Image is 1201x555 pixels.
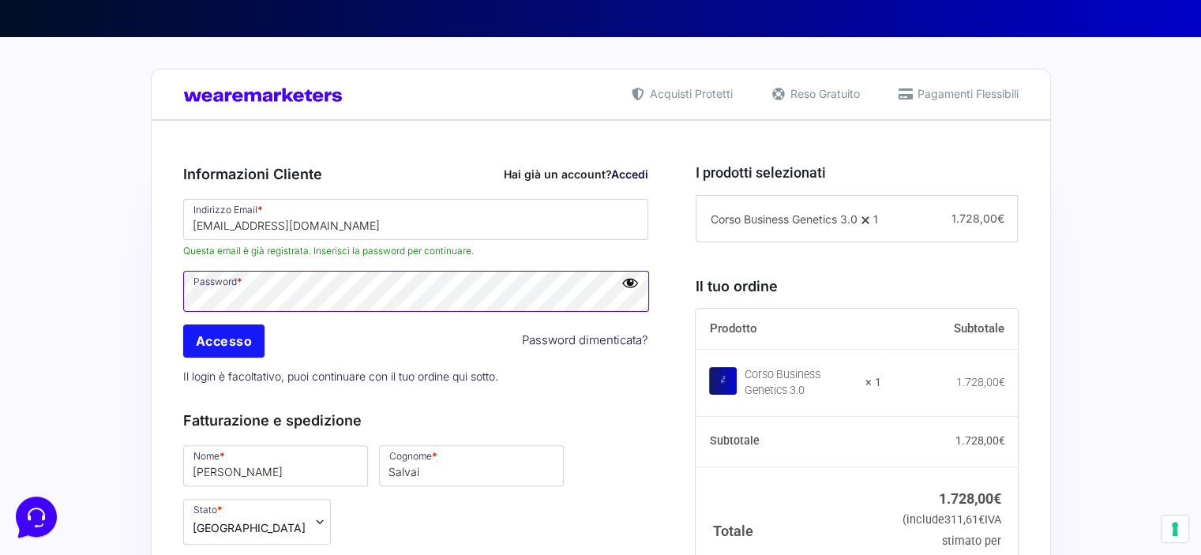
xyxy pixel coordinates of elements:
[36,230,258,246] input: Cerca un articolo...
[183,199,649,240] input: Indirizzo Email *
[76,88,107,120] img: dark
[47,432,74,446] p: Home
[955,376,1004,388] bdi: 1.728,00
[939,490,1001,507] bdi: 1.728,00
[951,212,1004,225] span: 1.728,00
[183,244,649,258] span: Questa email è già registrata. Inserisci la password per continuare.
[914,85,1019,102] span: Pagamenti Flessibili
[168,196,291,208] a: Apri Centro Assistenza
[183,163,649,185] h3: Informazioni Cliente
[206,410,303,446] button: Aiuto
[621,274,639,291] button: Nascondi password
[25,133,291,164] button: Inizia una conversazione
[51,88,82,120] img: dark
[881,309,1019,350] th: Subtotale
[998,376,1004,388] span: €
[25,196,123,208] span: Trova una risposta
[978,513,985,527] span: €
[696,309,881,350] th: Prodotto
[183,410,649,431] h3: Fatturazione e spedizione
[379,445,564,486] input: Cognome *
[696,276,1018,297] h3: Il tuo ordine
[193,519,306,536] span: Italia
[183,499,331,545] span: Stato
[696,417,881,467] th: Subtotale
[611,167,648,181] a: Accedi
[183,324,265,358] input: Accesso
[996,212,1004,225] span: €
[243,432,266,446] p: Aiuto
[25,88,57,120] img: dark
[873,212,877,226] span: 1
[696,162,1018,183] h3: I prodotti selezionati
[110,410,207,446] button: Messaggi
[183,445,368,486] input: Nome *
[993,490,1001,507] span: €
[955,434,1004,447] bdi: 1.728,00
[137,432,179,446] p: Messaggi
[103,142,233,155] span: Inizia una conversazione
[13,13,265,38] h2: Ciao da Marketers 👋
[1162,516,1188,542] button: Le tue preferenze relative al consenso per le tecnologie di tracciamento
[13,410,110,446] button: Home
[786,85,860,102] span: Reso Gratuito
[865,375,881,391] strong: × 1
[178,360,655,392] p: Il login è facoltativo, puoi continuare con il tuo ordine qui sotto.
[710,212,857,226] span: Corso Business Genetics 3.0
[998,434,1004,447] span: €
[522,332,648,350] a: Password dimenticata?
[944,513,985,527] span: 311,61
[646,85,733,102] span: Acquisti Protetti
[25,63,134,76] span: Le tue conversazioni
[709,367,737,395] img: Corso Business Genetics 3.0
[745,367,855,399] div: Corso Business Genetics 3.0
[13,493,60,541] iframe: Customerly Messenger Launcher
[504,166,648,182] div: Hai già un account?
